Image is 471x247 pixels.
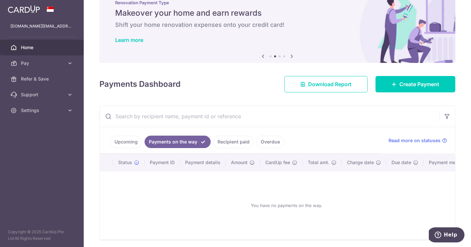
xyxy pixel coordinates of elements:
[115,21,440,29] h6: Shift your home renovation expenses onto your credit card!
[389,137,441,144] span: Read more on statuses
[375,76,455,92] a: Create Payment
[347,159,374,166] span: Charge date
[21,60,64,66] span: Pay
[21,76,64,82] span: Refer & Save
[115,37,143,43] a: Learn more
[429,227,464,244] iframe: Opens a widget where you can find more information
[308,159,329,166] span: Total amt.
[21,44,64,51] span: Home
[110,136,142,148] a: Upcoming
[118,159,132,166] span: Status
[100,106,439,127] input: Search by recipient name, payment id or reference
[231,159,248,166] span: Amount
[145,154,180,171] th: Payment ID
[108,177,465,234] div: You have no payments on the way.
[21,107,64,114] span: Settings
[213,136,254,148] a: Recipient paid
[389,137,447,144] a: Read more on statuses
[8,5,40,13] img: CardUp
[115,8,440,18] h5: Makeover your home and earn rewards
[21,91,64,98] span: Support
[265,159,290,166] span: CardUp fee
[145,136,211,148] a: Payments on the way
[399,80,439,88] span: Create Payment
[99,78,181,90] h4: Payments Dashboard
[392,159,411,166] span: Due date
[10,23,73,29] p: [DOMAIN_NAME][EMAIL_ADDRESS][DOMAIN_NAME]
[180,154,226,171] th: Payment details
[256,136,284,148] a: Overdue
[308,80,352,88] span: Download Report
[284,76,368,92] a: Download Report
